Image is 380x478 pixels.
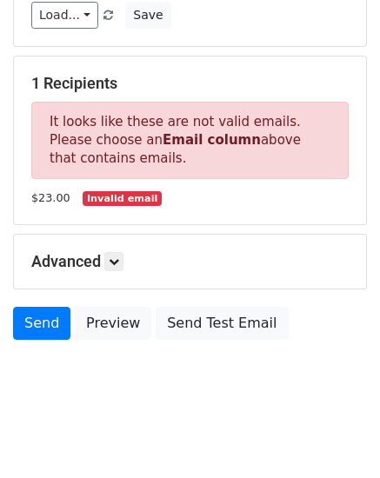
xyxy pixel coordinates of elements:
a: Send Test Email [156,307,288,340]
small: Invalid email [83,191,161,206]
iframe: Chat Widget [293,395,380,478]
button: Save [125,2,170,29]
small: $23.00 [31,191,70,204]
h5: Advanced [31,252,349,271]
a: Preview [75,307,151,340]
strong: Email column [163,132,261,148]
a: Load... [31,2,98,29]
p: It looks like these are not valid emails. Please choose an above that contains emails. [31,102,349,179]
a: Send [13,307,70,340]
h5: 1 Recipients [31,74,349,93]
